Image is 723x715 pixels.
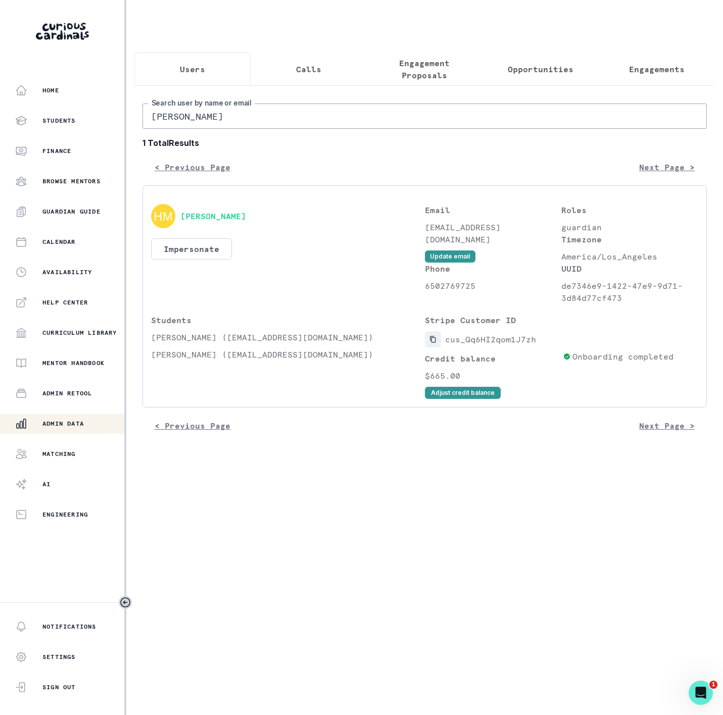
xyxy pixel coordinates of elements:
[375,57,474,81] p: Engagement Proposals
[425,331,441,347] button: Copied to clipboard
[508,63,573,75] p: Opportunities
[425,314,559,326] p: Stripe Customer ID
[142,157,243,177] button: < Previous Page
[445,333,536,345] p: cus_Qq6HI2qom1J7zh
[42,450,76,458] p: Matching
[42,208,101,216] p: Guardian Guide
[572,350,673,363] p: Onboarding completed
[561,221,698,233] p: guardian
[42,683,76,691] p: Sign Out
[425,221,562,245] p: [EMAIL_ADDRESS][DOMAIN_NAME]
[296,63,321,75] p: Calls
[151,204,175,228] img: svg
[629,63,685,75] p: Engagements
[119,596,132,609] button: Toggle sidebar
[151,238,232,260] button: Impersonate
[142,416,243,436] button: < Previous Page
[709,681,717,689] span: 1
[425,370,559,382] p: $665.00
[561,263,698,275] p: UUID
[42,238,76,246] p: Calendar
[151,331,425,343] p: [PERSON_NAME] ([EMAIL_ADDRESS][DOMAIN_NAME])
[561,204,698,216] p: Roles
[42,298,88,307] p: Help Center
[42,117,76,125] p: Students
[425,204,562,216] p: Email
[425,263,562,275] p: Phone
[36,23,89,40] img: Curious Cardinals Logo
[425,280,562,292] p: 6502769725
[180,63,205,75] p: Users
[42,653,76,661] p: Settings
[151,314,425,326] p: Students
[42,268,92,276] p: Availability
[425,250,475,263] button: Update email
[561,280,698,304] p: de7346e9-1422-47e9-9d71-3d84d77cf473
[425,352,559,365] p: Credit balance
[151,348,425,361] p: [PERSON_NAME] ([EMAIL_ADDRESS][DOMAIN_NAME])
[180,211,246,221] button: [PERSON_NAME]
[425,387,501,399] button: Adjust credit balance
[627,416,707,436] button: Next Page >
[42,480,51,488] p: AI
[42,420,84,428] p: Admin Data
[42,329,117,337] p: Curriculum Library
[689,681,713,705] iframe: Intercom live chat
[42,147,71,155] p: Finance
[42,86,59,94] p: Home
[42,359,105,367] p: Mentor Handbook
[42,510,88,519] p: Engineering
[561,233,698,245] p: Timezone
[42,389,92,397] p: Admin Retool
[627,157,707,177] button: Next Page >
[561,250,698,263] p: America/Los_Angeles
[142,137,707,149] b: 1 Total Results
[42,177,101,185] p: Browse Mentors
[42,623,97,631] p: Notifications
